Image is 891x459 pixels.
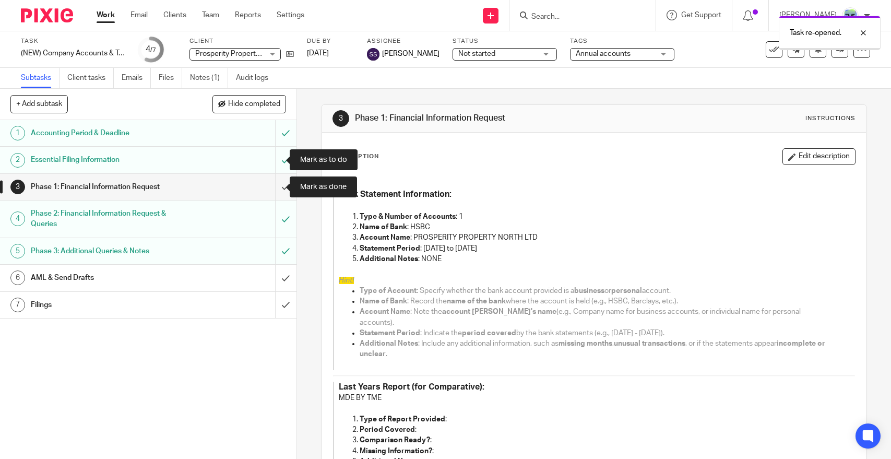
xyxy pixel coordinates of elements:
[360,437,430,444] strong: Comparison Ready?
[10,126,25,140] div: 1
[612,340,614,347] span: ,
[21,48,125,58] div: (NEW) Company Accounts & Tax Filing (2023-24)
[10,180,25,194] div: 3
[574,287,604,295] span: business
[10,270,25,285] div: 6
[447,298,506,305] span: name of the bank
[360,243,834,254] p: : [DATE] to [DATE]
[782,148,856,165] button: Edit description
[360,232,834,243] p: : PROSPERITY PROPERTY NORTH LTD
[332,110,349,127] div: 3
[97,10,115,20] a: Work
[355,113,616,124] h1: Phase 1: Financial Information Request
[410,308,442,315] span: : Note the
[360,223,407,231] strong: Name of Bank
[685,340,777,347] span: , or if the statements appear
[31,179,187,195] h1: Phase 1: Financial Information Request
[339,393,834,403] p: MDE BY TME
[339,190,452,198] strong: Bank Statement Information:
[360,254,834,264] p: : NONE
[842,7,859,24] img: FINAL%20LOGO%20FOR%20TME.png
[417,287,574,295] span: : Specify whether the bank account provided is a
[21,8,73,22] img: Pixie
[277,10,304,20] a: Settings
[31,270,187,286] h1: AML & Send Drafts
[31,297,187,313] h1: Filings
[21,48,125,58] div: (NEW) Company Accounts &amp; Tax Filing (2023-24)
[21,68,60,88] a: Subtasks
[458,50,495,57] span: Not started
[360,298,407,305] span: Name of Bank
[805,114,856,123] div: Instructions
[10,95,68,113] button: + Add subtask
[360,446,834,456] p: :
[614,340,685,347] span: unusual transactions
[235,10,261,20] a: Reports
[360,448,432,455] strong: Missing Information?
[67,68,114,88] a: Client tasks
[360,435,834,445] p: :
[21,37,125,45] label: Task
[339,383,484,391] strong: Last Years Report (for Comparative):
[642,287,671,295] span: account.
[10,153,25,168] div: 2
[360,308,410,315] span: Account Name
[360,426,415,433] strong: Period Covered
[360,308,802,326] span: (e.g., Company name for business accounts, or individual name for personal accounts).
[516,329,664,337] span: by the bank statements (e.g., [DATE] - [DATE]).
[360,245,420,252] strong: Statement Period
[31,152,187,168] h1: Essential Filing Information
[130,10,148,20] a: Email
[360,287,417,295] span: Type of Account
[31,206,187,232] h1: Phase 2: Financial Information Request & Queries
[360,414,834,425] p: :
[360,234,410,241] strong: Account Name
[462,329,516,337] span: period covered
[10,298,25,312] div: 7
[10,211,25,226] div: 4
[360,416,445,423] strong: Type of Report Provided
[367,48,379,61] img: svg%3E
[576,50,631,57] span: Annual accounts
[332,152,379,161] p: Description
[506,298,678,305] span: where the account is held (e.g., HSBC, Barclays, etc.).
[367,37,439,45] label: Assignee
[10,244,25,258] div: 5
[202,10,219,20] a: Team
[189,37,294,45] label: Client
[228,100,280,109] span: Hide completed
[339,277,354,284] span: Hint!
[31,125,187,141] h1: Accounting Period & Deadline
[146,43,156,55] div: 4
[418,340,559,347] span: : Include any additional information, such as
[190,68,228,88] a: Notes (1)
[559,340,612,347] span: missing months
[212,95,286,113] button: Hide completed
[360,213,456,220] strong: Type & Number of Accounts
[386,350,387,358] span: .
[360,340,418,347] span: Additional Notes
[360,425,834,435] p: :
[420,329,462,337] span: : Indicate the
[195,50,292,57] span: Prosperity Property North Ltd
[611,287,642,295] span: personal
[407,298,447,305] span: : Record the
[307,50,329,57] span: [DATE]
[159,68,182,88] a: Files
[360,329,420,337] span: Statement Period
[382,49,439,59] span: [PERSON_NAME]
[442,308,556,315] span: account [PERSON_NAME]'s name
[790,28,841,38] p: Task re-opened.
[360,211,834,222] p: : 1
[236,68,276,88] a: Audit logs
[360,255,418,263] strong: Additional Notes
[31,243,187,259] h1: Phase 3: Additional Queries & Notes
[163,10,186,20] a: Clients
[150,47,156,53] small: /7
[604,287,611,295] span: or
[360,222,834,232] p: : HSBC
[122,68,151,88] a: Emails
[307,37,354,45] label: Due by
